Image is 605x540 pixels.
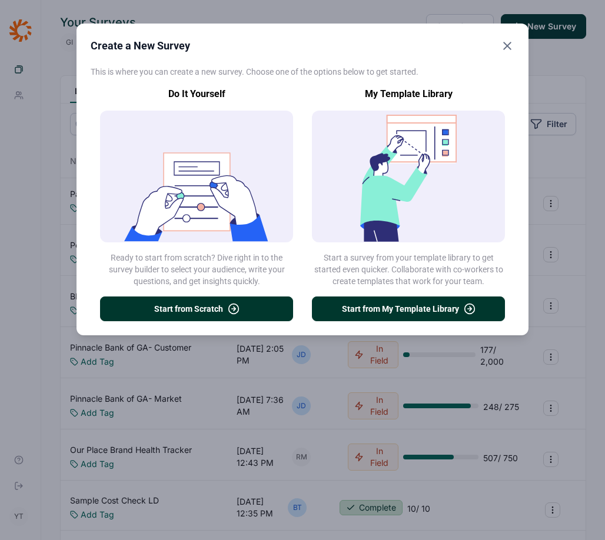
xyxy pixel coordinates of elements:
button: Start from My Template Library [312,296,505,321]
p: Ready to start from scratch? Dive right in to the survey builder to select your audience, write y... [100,252,293,287]
h2: Create a New Survey [91,38,190,54]
h1: My Template Library [365,87,453,101]
p: Start a survey from your template library to get started even quicker. Collaborate with co-worker... [312,252,505,287]
button: Close [500,38,514,54]
button: Start from Scratch [100,296,293,321]
h1: Do It Yourself [168,87,225,101]
p: This is where you can create a new survey. Choose one of the options below to get started. [91,66,514,78]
